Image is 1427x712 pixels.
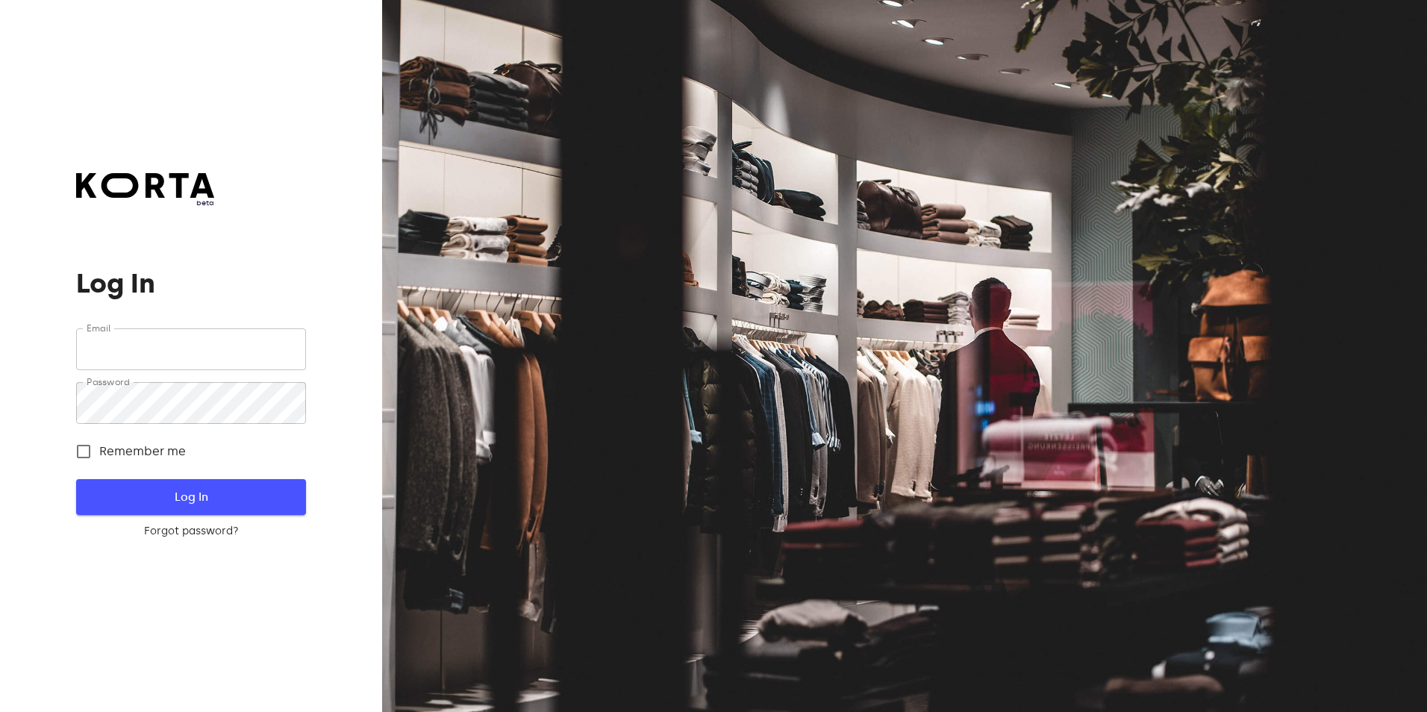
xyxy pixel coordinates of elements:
[76,173,214,208] a: beta
[76,269,305,299] h1: Log In
[76,524,305,539] a: Forgot password?
[100,487,281,507] span: Log In
[76,198,214,208] span: beta
[76,479,305,515] button: Log In
[76,173,214,198] img: Korta
[99,443,186,460] span: Remember me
